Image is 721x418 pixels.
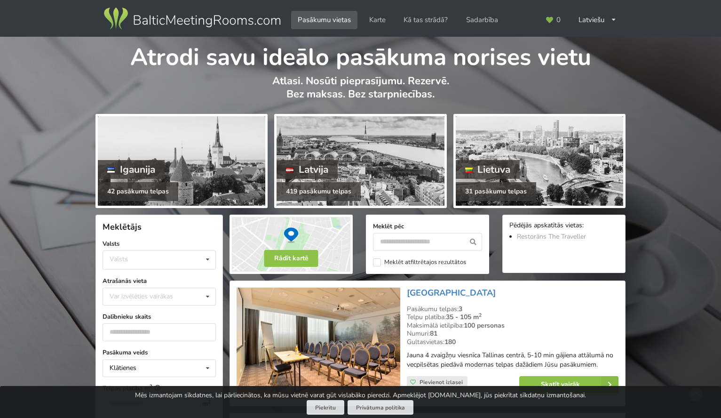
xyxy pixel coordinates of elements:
div: 31 pasākumu telpas [456,182,536,201]
div: Gultasvietas: [407,338,618,346]
div: Lietuva [456,160,520,179]
h1: Atrodi savu ideālo pasākuma norises vietu [95,37,626,72]
a: Privātuma politika [348,400,413,415]
strong: 180 [444,338,456,346]
div: Maksimālā ietilpība: [407,322,618,330]
label: Meklēt pēc [373,222,482,231]
div: Var izvēlēties vairākas [107,291,194,302]
div: Latviešu [572,11,623,29]
a: Sadarbība [460,11,505,29]
a: Karte [363,11,392,29]
a: [GEOGRAPHIC_DATA] [407,287,496,298]
label: Pasākuma veids [103,348,216,357]
a: Pasākumu vietas [291,11,357,29]
div: Pēdējās apskatītās vietas: [509,222,618,231]
a: Igaunija 42 pasākumu telpas [95,114,268,208]
button: Piekrītu [307,400,344,415]
button: Rādīt kartē [264,250,318,267]
a: Kā tas strādā? [397,11,454,29]
sup: 2 [150,383,152,389]
div: Klātienes [110,365,136,371]
sup: 2 [479,312,482,319]
label: Telpas platība m [103,384,216,393]
div: Telpu platība: [407,313,618,322]
strong: 35 - 105 m [446,313,482,322]
img: Baltic Meeting Rooms [102,6,282,32]
label: Dalībnieku skaits [103,312,216,322]
span: 0 [556,16,561,24]
strong: 3 [459,305,462,313]
a: Latvija 419 pasākumu telpas [274,114,446,208]
div: Numuri: [407,330,618,338]
p: Jauna 4 zvaigžņu viesnīca Tallinas centrā, 5-10 min gājiena attālumā no vecpilsētas piedāvā moder... [407,351,618,370]
div: Pasākumu telpas: [407,305,618,313]
a: Skatīt vairāk [519,376,618,393]
div: Latvija [277,160,338,179]
div: Valsts [110,255,128,263]
label: Meklēt atfiltrētajos rezultātos [373,258,466,266]
img: Rādīt kartē [230,215,353,274]
label: Valsts [103,239,216,249]
span: Meklētājs [103,221,142,233]
label: Atrašanās vieta [103,276,216,286]
strong: 100 personas [464,321,505,330]
div: Igaunija [98,160,165,179]
div: 42 pasākumu telpas [98,182,178,201]
strong: 81 [430,329,437,338]
img: Viesnīca | Tallina | Centennial Hotel Tallinn [237,288,400,400]
a: Restorāns The Traveller [517,232,586,241]
a: Lietuva 31 pasākumu telpas [453,114,626,208]
span: Pievienot izlasei [420,378,463,386]
div: 419 pasākumu telpas [277,182,361,201]
p: Atlasi. Nosūti pieprasījumu. Rezervē. Bez maksas. Bez starpniecības. [95,74,626,111]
